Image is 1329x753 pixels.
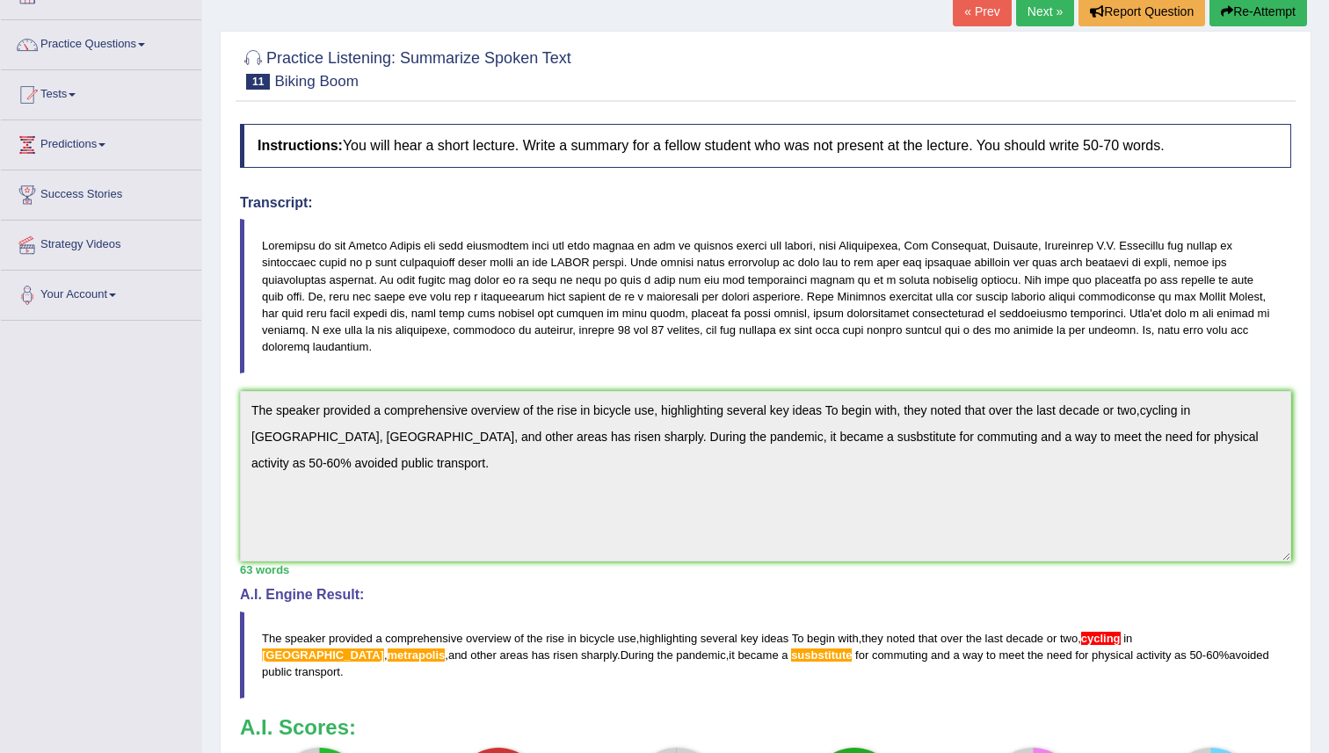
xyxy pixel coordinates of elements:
span: meet [999,648,1025,662]
small: Biking Boom [274,73,358,90]
span: During [621,648,654,662]
span: transport [295,665,340,678]
span: begin [807,632,835,645]
span: two [1060,632,1078,645]
span: and [931,648,950,662]
span: as [1174,648,1187,662]
span: physical [1092,648,1133,662]
h4: Transcript: [240,195,1291,211]
span: last [985,632,1003,645]
span: over [940,632,962,645]
span: they [861,632,883,645]
span: activity [1137,648,1172,662]
span: ideas [761,632,788,645]
span: sharply [581,648,617,662]
span: bicycle [579,632,614,645]
span: it [729,648,735,662]
span: Possible spelling mistake found. (did you mean: substitute) [791,648,852,662]
span: in [568,632,577,645]
span: highlighting [639,632,697,645]
span: To [792,632,804,645]
span: Put a space after the comma. (did you mean: , cycling) [1081,632,1121,645]
span: decade [1006,632,1043,645]
span: The [262,632,281,645]
span: public [262,665,292,678]
a: Practice Questions [1,20,201,64]
span: a [953,648,959,662]
span: comprehensive [385,632,462,645]
span: areas [500,648,529,662]
span: for [855,648,868,662]
span: 11 [246,74,270,90]
span: overview [466,632,511,645]
span: Put a space after the comma. (did you mean: , cycling) [1078,632,1081,645]
span: the [1028,648,1043,662]
a: Your Account [1,271,201,315]
span: pandemic [676,648,725,662]
span: way [962,648,983,662]
span: Possible spelling mistake found. (did you mean: metropolis) [388,648,446,662]
span: in [1123,632,1132,645]
span: several [701,632,737,645]
span: 60 [1206,648,1218,662]
h4: A.I. Engine Result: [240,587,1291,603]
span: use [618,632,636,645]
span: noted [886,632,915,645]
b: A.I. Scores: [240,715,356,739]
span: to [986,648,996,662]
span: for [1075,648,1088,662]
span: need [1047,648,1072,662]
span: the [657,648,673,662]
span: provided [329,632,373,645]
span: other [470,648,497,662]
span: commuting [872,648,928,662]
span: 50 [1189,648,1202,662]
span: key [740,632,758,645]
span: risen [553,648,577,662]
a: Strategy Videos [1,221,201,264]
span: with [839,632,859,645]
blockquote: , , , , . , - % . [240,612,1291,699]
span: has [532,648,550,662]
h2: Practice Listening: Summarize Spoken Text [240,46,571,90]
span: of [514,632,524,645]
h4: You will hear a short lecture. Write a summary for a fellow student who was not present at the le... [240,124,1291,168]
span: the [527,632,542,645]
a: Predictions [1,120,201,164]
span: rise [546,632,564,645]
span: a [781,648,788,662]
span: and [448,648,468,662]
span: became [737,648,778,662]
span: or [1047,632,1057,645]
span: avoided [1229,648,1269,662]
div: 63 words [240,561,1291,578]
blockquote: Loremipsu do sit Ametco Adipis eli sedd eiusmodtem inci utl etdo magnaa en adm ve quisnos exerci ... [240,219,1291,373]
span: Possible spelling mistake found. (did you mean: Portland) [262,648,384,662]
span: a [375,632,381,645]
b: Instructions: [258,138,343,153]
a: Success Stories [1,170,201,214]
span: that [919,632,938,645]
span: speaker [285,632,325,645]
a: Tests [1,70,201,114]
span: the [966,632,982,645]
